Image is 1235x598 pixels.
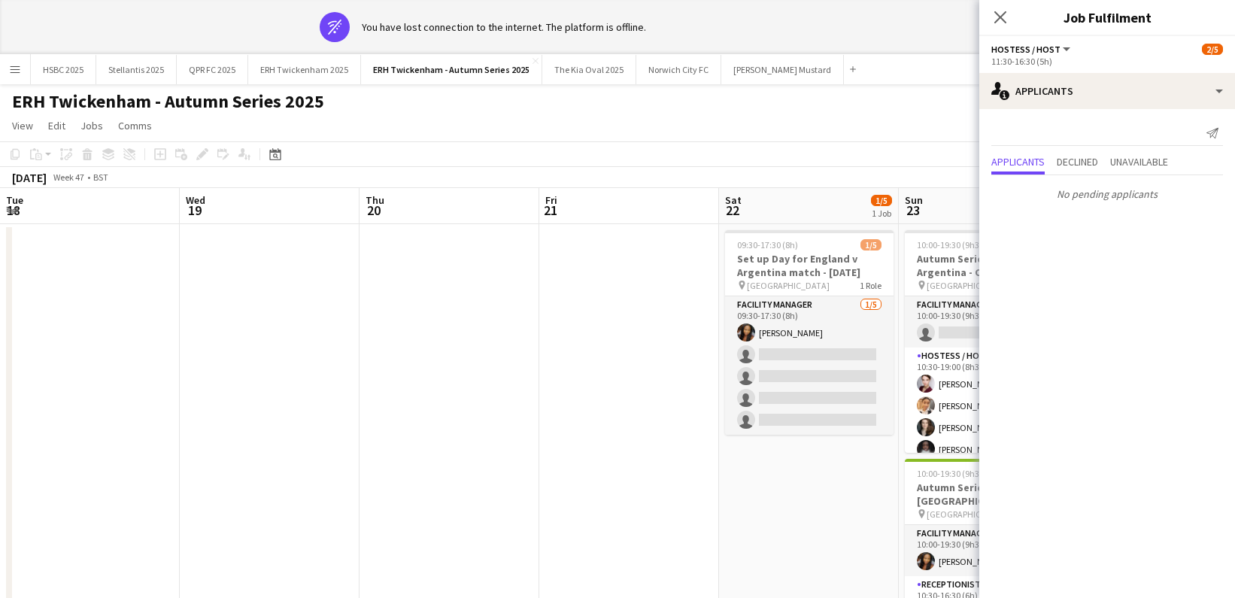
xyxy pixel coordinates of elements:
h1: ERH Twickenham - Autumn Series 2025 [12,90,324,113]
span: 1 Role [860,280,881,291]
span: 21 [543,202,557,219]
button: HSBC 2025 [31,55,96,84]
span: Applicants [991,156,1045,167]
span: [GEOGRAPHIC_DATA] [927,280,1009,291]
span: 22 [723,202,742,219]
a: Edit [42,116,71,135]
button: The Kia Oval 2025 [542,55,636,84]
h3: Autumn Series [GEOGRAPHIC_DATA] v [GEOGRAPHIC_DATA]- Gate 1 ([GEOGRAPHIC_DATA]) - [DATE] [905,481,1073,508]
h3: Autumn Series England v Argentina - Captain's Club (North Stand) - [DATE] [905,252,1073,279]
app-job-card: 10:00-19:30 (9h30m)10/18Autumn Series England v Argentina - Captain's Club (North Stand) - [DATE]... [905,230,1073,453]
div: You have lost connection to the internet. The platform is offline. [362,20,646,34]
a: View [6,116,39,135]
span: Hostess / Host [991,44,1061,55]
span: 2/5 [1202,44,1223,55]
span: Declined [1057,156,1098,167]
div: 11:30-16:30 (5h) [991,56,1223,67]
div: 1 Job [872,208,891,219]
button: Norwich City FC [636,55,721,84]
span: 18 [4,202,23,219]
app-card-role: Facility Manager1/110:00-19:30 (9h30m)[PERSON_NAME] [905,525,1073,576]
button: QPR FC 2025 [177,55,248,84]
span: [GEOGRAPHIC_DATA] [747,280,830,291]
span: Unavailable [1110,156,1168,167]
button: Hostess / Host [991,44,1073,55]
div: BST [93,172,108,183]
span: [GEOGRAPHIC_DATA] [927,508,1009,520]
button: Stellantis 2025 [96,55,177,84]
p: No pending applicants [979,181,1235,207]
span: 20 [363,202,384,219]
span: Sun [905,193,923,207]
span: 1/5 [871,195,892,206]
span: Sat [725,193,742,207]
span: Comms [118,119,152,132]
span: Jobs [80,119,103,132]
span: Wed [186,193,205,207]
div: Applicants [979,73,1235,109]
button: ERH Twickenham - Autumn Series 2025 [361,55,542,84]
span: 23 [903,202,923,219]
app-card-role: Facility Manager0/110:00-19:30 (9h30m) [905,296,1073,348]
span: 19 [184,202,205,219]
span: 1/5 [860,239,881,250]
div: [DATE] [12,170,47,185]
span: Fri [545,193,557,207]
button: ERH Twickenham 2025 [248,55,361,84]
span: Week 47 [50,172,87,183]
span: 10:00-19:30 (9h30m) [917,239,995,250]
h3: Job Fulfilment [979,8,1235,27]
h3: Set up Day for England v Argentina match - [DATE] [725,252,894,279]
span: Tue [6,193,23,207]
span: Thu [366,193,384,207]
app-job-card: 09:30-17:30 (8h)1/5Set up Day for England v Argentina match - [DATE] [GEOGRAPHIC_DATA]1 RoleFacil... [725,230,894,435]
span: 10:00-19:30 (9h30m) [917,468,995,479]
span: View [12,119,33,132]
app-card-role: Facility Manager1/509:30-17:30 (8h)[PERSON_NAME] [725,296,894,435]
span: Edit [48,119,65,132]
span: 09:30-17:30 (8h) [737,239,798,250]
a: Comms [112,116,158,135]
a: Jobs [74,116,109,135]
button: [PERSON_NAME] Mustard [721,55,844,84]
